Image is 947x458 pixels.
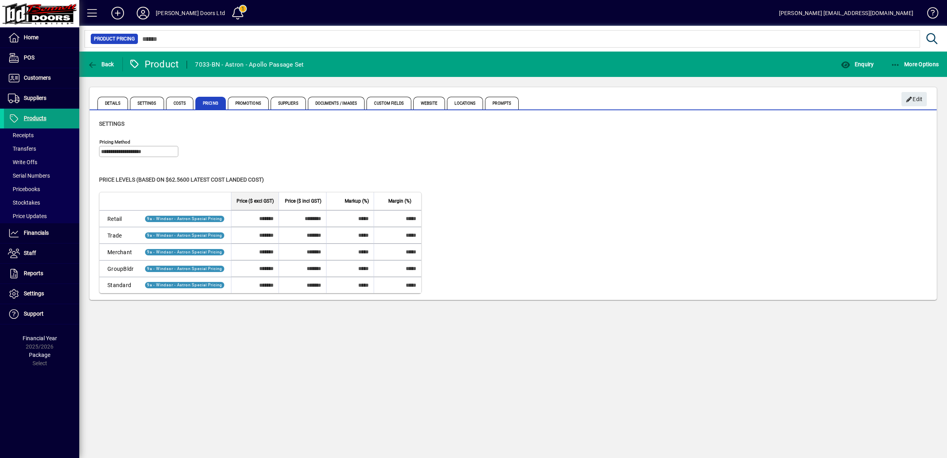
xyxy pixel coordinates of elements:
[4,48,79,68] a: POS
[906,93,923,106] span: Edit
[24,115,46,121] span: Products
[130,6,156,20] button: Profile
[367,97,411,109] span: Custom Fields
[86,57,116,71] button: Back
[485,97,519,109] span: Prompts
[4,209,79,223] a: Price Updates
[99,139,130,145] mat-label: Pricing method
[24,270,43,276] span: Reports
[921,2,937,27] a: Knowledge Base
[24,75,51,81] span: Customers
[105,6,130,20] button: Add
[94,35,135,43] span: Product Pricing
[4,304,79,324] a: Support
[4,28,79,48] a: Home
[147,250,222,254] span: 9a - Windsor - Astron Special Pricing
[88,61,114,67] span: Back
[308,97,365,109] span: Documents / Images
[4,155,79,169] a: Write Offs
[147,217,222,221] span: 9a - Windsor - Astron Special Pricing
[8,132,34,138] span: Receipts
[99,243,138,260] td: Merchant
[99,227,138,243] td: Trade
[4,223,79,243] a: Financials
[237,197,274,205] span: Price ($ excl GST)
[841,61,874,67] span: Enquiry
[4,243,79,263] a: Staff
[8,213,47,219] span: Price Updates
[839,57,876,71] button: Enquiry
[195,58,304,71] div: 7033-BN - Astron - Apollo Passage Set
[228,97,269,109] span: Promotions
[195,97,226,109] span: Pricing
[99,176,264,183] span: Price levels (based on $62.5600 Latest cost landed cost)
[901,92,927,106] button: Edit
[99,210,138,227] td: Retail
[24,230,49,236] span: Financials
[4,284,79,304] a: Settings
[889,57,941,71] button: More Options
[271,97,306,109] span: Suppliers
[388,197,411,205] span: Margin (%)
[29,352,50,358] span: Package
[4,196,79,209] a: Stocktakes
[413,97,445,109] span: Website
[4,182,79,196] a: Pricebooks
[24,290,44,297] span: Settings
[4,88,79,108] a: Suppliers
[8,172,50,179] span: Serial Numbers
[79,57,123,71] app-page-header-button: Back
[147,233,222,238] span: 9a - Windsor - Astron Special Pricing
[99,121,124,127] span: Settings
[4,142,79,155] a: Transfers
[345,197,369,205] span: Markup (%)
[147,283,222,287] span: 9a - Windsor - Astron Special Pricing
[285,197,321,205] span: Price ($ incl GST)
[4,128,79,142] a: Receipts
[8,146,36,152] span: Transfers
[8,186,40,192] span: Pricebooks
[99,260,138,277] td: GroupBldr
[24,95,46,101] span: Suppliers
[4,264,79,284] a: Reports
[23,335,57,341] span: Financial Year
[24,34,38,40] span: Home
[779,7,913,19] div: [PERSON_NAME] [EMAIL_ADDRESS][DOMAIN_NAME]
[156,7,225,19] div: [PERSON_NAME] Doors Ltd
[129,58,179,71] div: Product
[166,97,194,109] span: Costs
[24,54,34,61] span: POS
[4,169,79,182] a: Serial Numbers
[891,61,939,67] span: More Options
[447,97,483,109] span: Locations
[147,266,222,271] span: 9a - Windsor - Astron Special Pricing
[99,277,138,293] td: Standard
[130,97,164,109] span: Settings
[4,68,79,88] a: Customers
[8,159,37,165] span: Write Offs
[97,97,128,109] span: Details
[24,250,36,256] span: Staff
[8,199,40,206] span: Stocktakes
[24,310,44,317] span: Support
